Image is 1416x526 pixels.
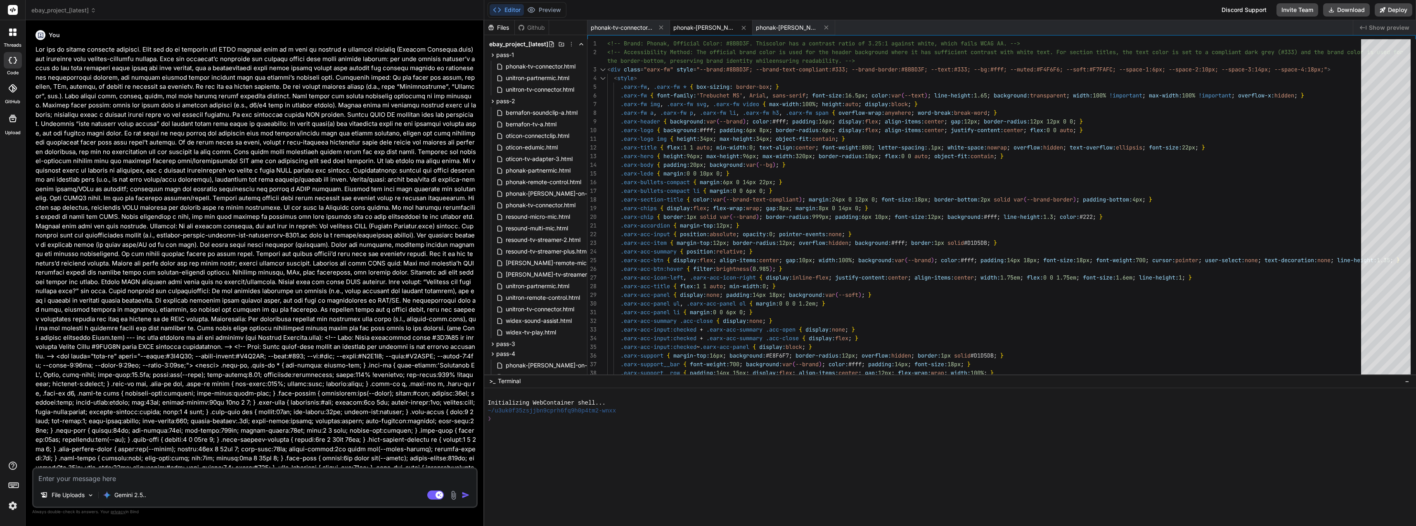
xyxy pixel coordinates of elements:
[1093,92,1106,99] span: 100%
[693,109,696,116] span: ,
[971,152,994,160] span: contain
[587,83,597,91] div: 5
[759,144,796,151] span: text-align:
[835,135,838,142] span: ;
[776,126,822,134] span: border-radius:
[505,62,576,71] span: phonak-tv-connector.html
[934,152,971,160] span: object-fit:
[776,83,779,90] span: }
[654,83,680,90] span: .earx-fw
[667,144,683,151] span: flex:
[928,152,931,160] span: ;
[657,92,696,99] span: font-family:
[710,144,713,151] span: ;
[696,66,862,73] span: "--brand:#8BBD3F; --brand-text-compliant:#333; --b
[756,24,818,32] span: phonak-[PERSON_NAME]-on-in.html
[647,83,650,90] span: ,
[838,126,865,134] span: display:
[729,109,736,116] span: li
[769,100,802,108] span: max-width:
[611,66,620,73] span: div
[1301,92,1304,99] span: }
[1182,92,1195,99] span: 100%
[838,109,885,116] span: overflow-wrap:
[617,74,634,82] span: style
[901,152,905,160] span: 0
[505,154,573,164] span: oticon-tv-adapter-3.html
[1043,144,1063,151] span: hidden
[663,126,700,134] span: background:
[832,126,835,134] span: ;
[947,144,987,151] span: white-space:
[865,92,868,99] span: ;
[812,152,815,160] span: ;
[667,100,693,108] span: .earx-fw
[505,85,575,95] span: unitron-tv-connector.html
[650,92,654,99] span: {
[756,152,759,160] span: ;
[762,152,796,160] span: max-width:
[994,92,1030,99] span: background:
[891,100,908,108] span: block
[1070,144,1116,151] span: text-overflow:
[924,92,928,99] span: )
[782,161,786,168] span: }
[1116,144,1142,151] span: ellipsis
[690,109,693,116] span: p
[1066,92,1070,99] span: ;
[690,144,693,151] span: 1
[620,135,654,142] span: .earx-logo
[772,48,938,56] span: r is used for the header background where it has s
[650,100,660,108] span: img
[607,40,769,47] span: <!-- Brand: Phonak, Official Color: #8BBD3F. This
[908,152,911,160] span: 0
[994,152,997,160] span: ;
[710,161,746,168] span: background:
[885,126,924,134] span: align-items:
[1149,144,1182,151] span: font-size:
[587,126,597,135] div: 10
[587,65,597,74] div: 3
[977,118,980,125] span: ;
[772,109,779,116] span: h3
[1109,92,1142,99] span: !important
[713,100,739,108] span: .earx-fw
[620,144,657,151] span: .earx-title
[484,24,514,32] div: Files
[587,161,597,169] div: 14
[832,118,835,125] span: ;
[802,100,815,108] span: 100%
[974,92,987,99] span: 1.65
[746,118,749,125] span: ;
[597,65,608,74] div: Click to collapse the range.
[796,152,812,160] span: 320px
[620,83,647,90] span: .earx-fw
[842,135,845,142] span: }
[994,109,997,116] span: }
[924,118,944,125] span: center
[1063,118,1066,125] span: 0
[496,97,515,105] span: pass-2
[587,152,597,161] div: 13
[489,40,548,48] span: ebay_project_[latest]
[706,100,710,108] span: ,
[776,135,812,142] span: object-fit:
[924,126,944,134] span: center
[871,92,891,99] span: color:
[1030,126,1047,134] span: flex:
[4,42,21,49] label: threads
[772,57,855,64] span: ensuring readability. -->
[1142,144,1146,151] span: ;
[934,40,1020,47] span: , which fails WCAG AA. -->
[706,152,743,160] span: max-height:
[891,92,901,99] span: var
[700,109,726,116] span: .earx-fw
[865,100,891,108] span: display:
[587,100,597,109] div: 7
[720,126,746,134] span: padding:
[696,92,743,99] span: 'Trebuchet MS'
[673,24,735,32] span: phonak-[PERSON_NAME]-on.html
[614,74,617,82] span: <
[908,100,911,108] span: ;
[756,135,769,142] span: 34px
